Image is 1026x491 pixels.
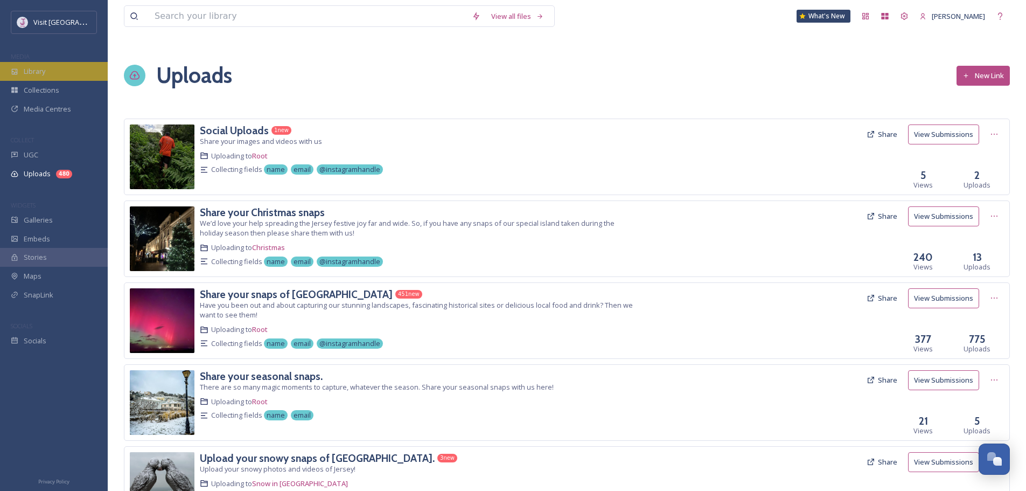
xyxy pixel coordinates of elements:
[908,125,985,144] a: View Submissions
[294,258,311,266] span: email
[211,165,262,174] span: Collecting fields
[969,333,985,345] h3: 775
[24,67,45,75] span: Library
[130,206,194,271] img: -IMG_6730.jpeg
[130,125,194,189] img: James.legallez%2540gmail.com-GX010108.mp4
[908,288,985,308] a: View Submissions
[24,170,51,178] span: Uploads
[200,206,325,219] h3: Share your Christmas snaps
[919,415,928,427] h3: 21
[252,479,348,488] a: Snow in [GEOGRAPHIC_DATA]
[200,370,323,383] h3: Share your seasonal snaps.
[252,243,285,252] a: Christmas
[974,169,980,181] h3: 2
[130,370,194,435] img: -IMG_4980.jpeg
[319,165,380,174] span: @instagramhandle
[200,452,435,465] h3: Upload your snowy snaps of [GEOGRAPHIC_DATA].
[979,444,1010,475] button: Open Chat
[861,288,903,308] button: Share
[267,258,285,266] span: name
[908,452,979,472] button: View Submissions
[211,398,268,406] span: Uploading to
[211,258,262,266] span: Collecting fields
[395,290,422,299] div: 451 new
[797,10,850,23] a: What's New
[271,126,291,135] div: 1 new
[200,370,323,382] a: Share your seasonal snaps.
[17,17,28,28] img: Events-Jersey-Logo.png
[964,263,990,271] span: Uploads
[211,480,348,488] span: Uploading to
[56,170,72,178] div: 480
[211,411,262,419] span: Collecting fields
[294,411,311,419] span: email
[908,206,985,226] a: View Submissions
[11,52,30,60] span: MEDIA
[200,464,355,474] span: Upload your snowy photos and videos of Jersey!
[861,206,903,226] button: Share
[267,411,285,419] span: name
[319,258,380,266] span: @instagramhandle
[33,17,117,27] span: Visit [GEOGRAPHIC_DATA]
[156,63,232,88] h1: Uploads
[252,324,268,334] a: Root
[920,169,926,181] h3: 5
[294,165,311,174] span: email
[38,478,69,485] span: Privacy Policy
[211,326,268,334] span: Uploading to
[24,235,50,243] span: Embeds
[932,11,985,21] span: [PERSON_NAME]
[486,7,549,26] a: View all files
[252,397,268,406] a: Root
[964,427,990,435] span: Uploads
[915,333,931,345] h3: 377
[973,251,982,263] h3: 13
[908,370,985,390] a: View Submissions
[908,288,979,308] button: View Submissions
[200,288,393,300] a: Share your snaps of [GEOGRAPHIC_DATA]
[913,427,933,435] span: Views
[252,151,268,161] span: Root
[11,322,32,330] span: SOCIALS
[11,136,34,144] span: COLLECT
[200,124,269,137] h3: Social Uploads
[200,382,554,392] span: There are so many magic moments to capture, whatever the season. Share your seasonal snaps with u...
[908,125,979,144] button: View Submissions
[908,370,979,390] button: View Submissions
[913,263,933,271] span: Views
[38,476,69,486] a: Privacy Policy
[437,454,457,462] div: 3 new
[211,340,262,348] span: Collecting fields
[130,288,194,353] img: 77d653b3-991e-4a6e-8c8c-fbb56fbc853d.jpg
[200,125,269,136] a: Social Uploads
[211,244,285,252] span: Uploading to
[957,66,1010,86] button: New Link
[908,452,985,472] a: View Submissions
[24,337,46,345] span: Socials
[294,340,311,348] span: email
[11,201,36,209] span: WIDGETS
[211,152,268,160] span: Uploading to
[319,340,380,348] span: @instagramhandle
[24,86,59,94] span: Collections
[200,136,322,146] span: Share your images and videos with us
[24,216,53,224] span: Galleries
[861,125,903,144] button: Share
[914,7,990,26] a: [PERSON_NAME]
[267,340,285,348] span: name
[974,415,980,427] h3: 5
[156,49,232,102] a: Uploads
[24,253,47,261] span: Stories
[861,452,903,472] button: Share
[964,181,990,189] span: Uploads
[149,6,466,26] input: Search your library
[200,300,633,320] span: Have you been out and about capturing our stunning landscapes, fascinating historical sites or de...
[913,181,933,189] span: Views
[267,165,285,174] span: name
